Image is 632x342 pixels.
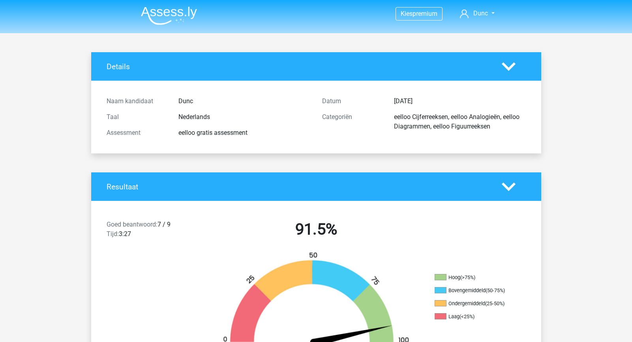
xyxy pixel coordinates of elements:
div: Taal [101,112,173,122]
li: Bovengemiddeld [435,287,514,294]
span: Dunc [473,9,488,17]
div: (>75%) [460,274,475,280]
span: Kies [401,10,413,17]
div: Categoriën [316,112,388,131]
div: Nederlands [173,112,316,122]
div: (50-75%) [486,287,505,293]
div: (25-50%) [485,300,504,306]
a: Dunc [457,9,497,18]
div: eelloo Cijferreeksen, eelloo Analogieën, eelloo Diagrammen, eelloo Figuurreeksen [388,112,532,131]
li: Ondergemiddeld [435,300,514,307]
h2: 91.5% [214,220,418,239]
div: Assessment [101,128,173,138]
div: Dunc [173,96,316,106]
span: Tijd: [107,230,119,238]
h4: Resultaat [107,182,490,191]
img: Assessly [141,6,197,25]
div: Naam kandidaat [101,96,173,106]
a: Kiespremium [396,8,442,19]
li: Hoog [435,274,514,281]
div: eelloo gratis assessment [173,128,316,138]
span: Goed beantwoord: [107,221,158,228]
div: (<25%) [459,314,474,319]
h4: Details [107,62,490,71]
span: premium [413,10,437,17]
li: Laag [435,313,514,320]
div: 7 / 9 3:27 [101,220,208,242]
div: Datum [316,96,388,106]
div: [DATE] [388,96,532,106]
